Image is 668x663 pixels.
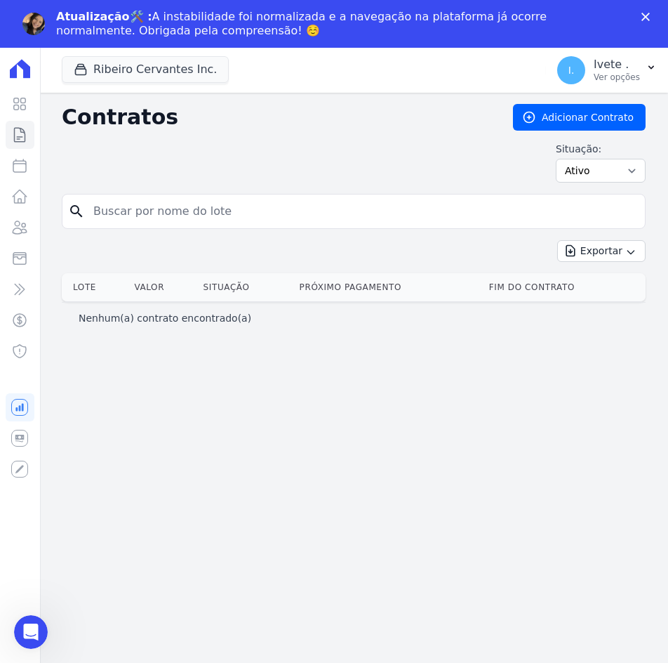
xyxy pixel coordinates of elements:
button: Exportar [557,240,646,262]
th: Fim do Contrato [483,273,646,301]
b: Atualização🛠️ : [56,10,152,23]
i: search [68,203,85,220]
a: Adicionar Contrato [513,104,646,131]
label: Situação: [556,142,646,156]
th: Lote [62,273,128,301]
th: Valor [128,273,197,301]
input: Buscar por nome do lote [85,197,639,225]
p: Nenhum(a) contrato encontrado(a) [79,311,251,325]
div: A instabilidade foi normalizada e a navegação na plataforma já ocorre normalmente. Obrigada pela ... [56,10,623,38]
button: I. Ivete . Ver opções [546,51,668,90]
iframe: Intercom live chat [14,615,48,649]
th: Situação [198,273,294,301]
button: Ribeiro Cervantes Inc. [62,56,229,83]
h2: Contratos [62,105,490,130]
div: Fechar [641,13,655,21]
p: Ver opções [594,72,640,83]
img: Profile image for Adriane [22,13,45,35]
span: I. [568,65,575,75]
th: Próximo Pagamento [294,273,483,301]
p: Ivete . [594,58,640,72]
